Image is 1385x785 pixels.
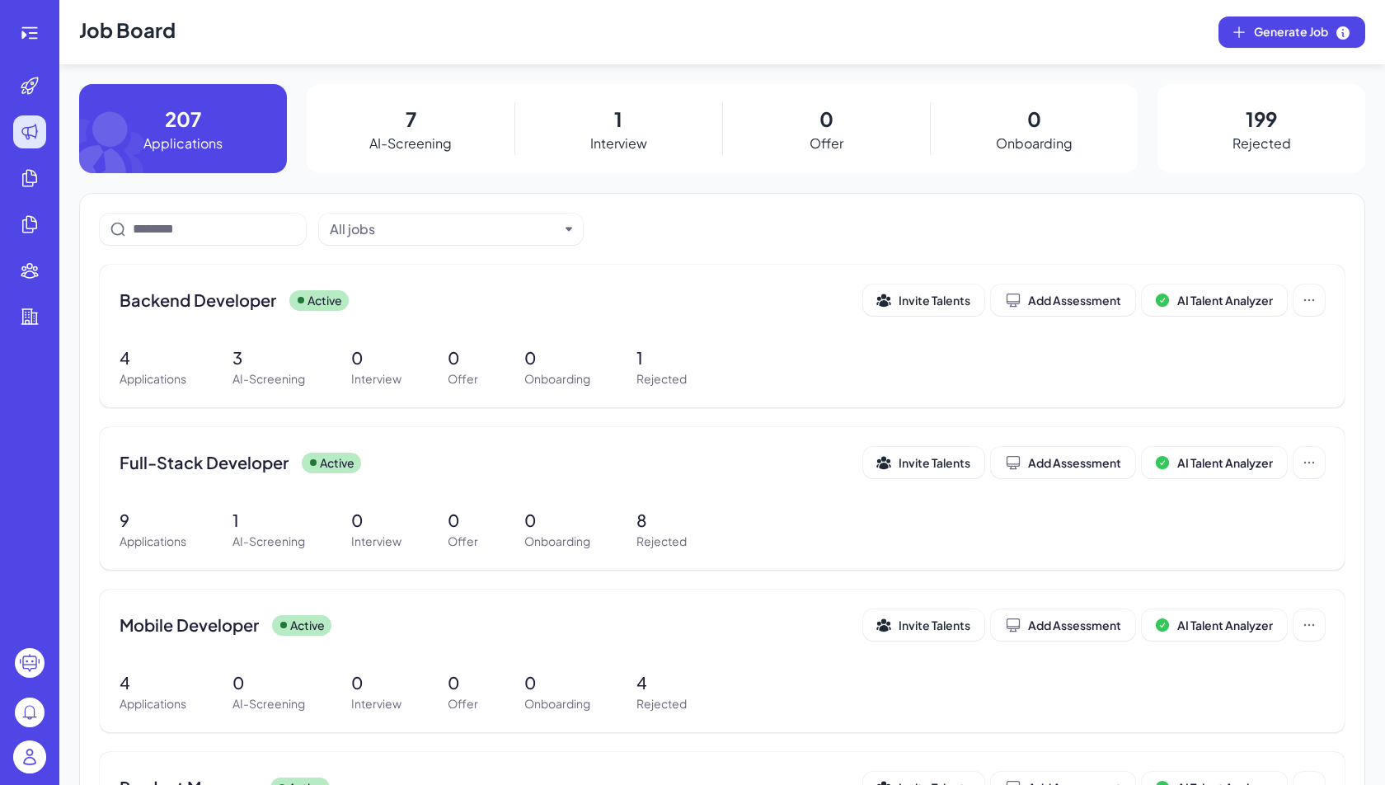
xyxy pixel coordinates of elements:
button: Invite Talents [863,284,984,316]
span: AI Talent Analyzer [1177,618,1273,632]
p: Active [290,617,325,634]
p: 4 [636,670,687,695]
p: Active [320,454,354,472]
button: Add Assessment [991,447,1135,478]
p: Interview [351,370,401,388]
p: 7 [406,104,416,134]
p: Interview [351,533,401,550]
span: Invite Talents [899,455,970,470]
p: Active [308,292,342,309]
p: AI-Screening [232,370,305,388]
span: Invite Talents [899,618,970,632]
p: 0 [351,670,401,695]
span: Full-Stack Developer [120,451,289,474]
p: Offer [448,370,478,388]
p: Interview [351,695,401,712]
p: Onboarding [524,370,590,388]
div: Add Assessment [1005,617,1121,633]
span: Backend Developer [120,289,276,312]
p: 0 [448,345,478,370]
p: 1 [614,104,622,134]
button: Add Assessment [991,284,1135,316]
button: Invite Talents [863,609,984,641]
p: 9 [120,508,186,533]
button: AI Talent Analyzer [1142,447,1287,478]
p: 0 [351,345,401,370]
div: All jobs [330,219,375,239]
p: Offer [448,695,478,712]
p: Applications [143,134,223,153]
p: 4 [120,345,186,370]
p: 207 [165,104,201,134]
p: Interview [590,134,647,153]
img: user_logo.png [13,740,46,773]
p: AI-Screening [232,533,305,550]
p: 3 [232,345,305,370]
p: Offer [448,533,478,550]
p: Applications [120,370,186,388]
p: Onboarding [524,533,590,550]
p: Onboarding [524,695,590,712]
p: AI-Screening [232,695,305,712]
p: 199 [1246,104,1277,134]
p: Rejected [636,533,687,550]
p: Applications [120,695,186,712]
p: 0 [524,670,590,695]
p: Offer [810,134,843,153]
button: Generate Job [1218,16,1365,48]
p: 0 [351,508,401,533]
p: AI-Screening [369,134,452,153]
p: Applications [120,533,186,550]
p: 1 [636,345,687,370]
p: Rejected [636,370,687,388]
span: AI Talent Analyzer [1177,293,1273,308]
button: AI Talent Analyzer [1142,284,1287,316]
button: Add Assessment [991,609,1135,641]
span: Invite Talents [899,293,970,308]
span: AI Talent Analyzer [1177,455,1273,470]
button: Invite Talents [863,447,984,478]
p: Rejected [636,695,687,712]
p: 0 [448,670,478,695]
button: AI Talent Analyzer [1142,609,1287,641]
p: Rejected [1232,134,1291,153]
span: Generate Job [1254,23,1351,41]
p: 4 [120,670,186,695]
p: 1 [232,508,305,533]
p: 0 [448,508,478,533]
p: 0 [524,345,590,370]
div: Add Assessment [1005,454,1121,471]
div: Add Assessment [1005,292,1121,308]
button: All jobs [330,219,559,239]
p: 0 [524,508,590,533]
p: 0 [1027,104,1041,134]
span: Mobile Developer [120,613,259,637]
p: Onboarding [996,134,1073,153]
p: 0 [819,104,833,134]
p: 8 [636,508,687,533]
p: 0 [232,670,305,695]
